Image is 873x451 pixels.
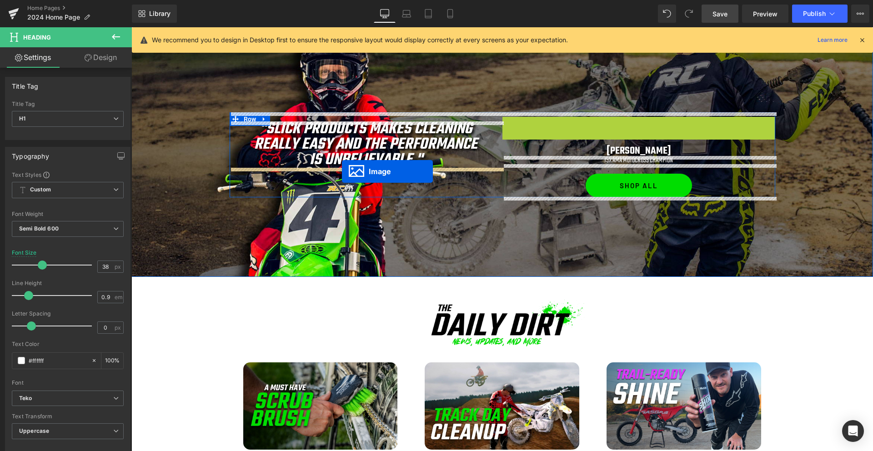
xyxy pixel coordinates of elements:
[680,5,698,23] button: Redo
[19,115,25,122] b: H1
[803,10,826,17] span: Publish
[753,9,778,19] span: Preview
[112,335,266,422] img: Detail Like a Pro: The Must-Have Scrub Brush for Every Vehicle
[12,341,124,347] div: Text Color
[68,47,134,68] a: Design
[658,5,676,23] button: Undo
[475,335,630,422] img: Dirt Bike Cleaning Hack: Shine & Protect in Minutes!
[371,129,644,137] h1: 15x AMA Motocross Champion
[27,14,80,21] span: 2024 Home Page
[127,85,139,99] a: Expand / Collapse
[110,85,127,99] span: Row
[293,335,448,422] img: Dirt Bike Cleaning Made Easy: How Slick Products Restores a GasGas 450 After a Day on the Track
[396,5,417,23] a: Laptop
[19,395,32,402] i: Teko
[27,5,132,12] a: Home Pages
[123,90,346,145] i: "Slick Products makes cleaning really easy and the performance is unbelievable."
[101,353,123,369] div: %
[417,5,439,23] a: Tablet
[742,5,788,23] a: Preview
[12,250,37,256] div: Font Size
[152,35,568,45] p: We recommend you to design in Desktop first to ensure the responsive layout would display correct...
[12,147,49,160] div: Typography
[12,413,124,420] div: Text Transform
[712,9,727,19] span: Save
[12,280,124,286] div: Line Height
[454,146,561,170] a: SHOP ALL
[374,5,396,23] a: Desktop
[115,264,122,270] span: px
[842,420,864,442] div: Open Intercom Messenger
[12,5,29,19] span: Row
[851,5,869,23] button: More
[12,211,124,217] div: Font Weight
[439,5,461,23] a: Mobile
[30,186,51,194] b: Custom
[814,35,851,45] a: Learn more
[12,171,124,178] div: Text Styles
[23,34,51,41] span: Heading
[19,427,49,434] b: Uppercase
[19,225,59,232] b: Semi Bold 600
[792,5,848,23] button: Publish
[115,294,122,300] span: em
[149,10,171,18] span: Library
[12,101,124,107] div: Title Tag
[488,146,527,170] span: SHOP ALL
[12,380,124,386] div: Font
[29,356,87,366] input: Color
[29,5,41,19] a: Expand / Collapse
[115,325,122,331] span: px
[132,5,177,23] a: New Library
[12,311,124,317] div: Letter Spacing
[12,77,39,90] div: Title Tag
[371,119,644,129] h1: [PERSON_NAME]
